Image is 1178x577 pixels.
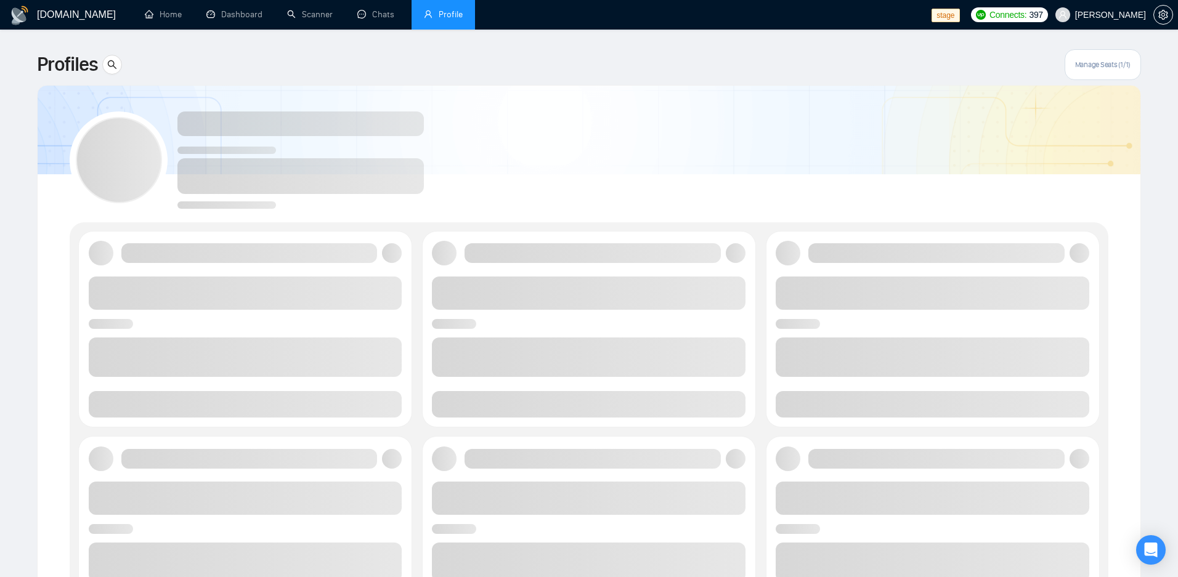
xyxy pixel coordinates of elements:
[37,50,97,79] span: Profiles
[424,10,433,18] span: user
[102,55,122,75] button: search
[976,10,986,20] img: upwork-logo.png
[1154,10,1172,20] span: setting
[1075,60,1131,70] span: Manage Seats (1/1)
[1029,8,1042,22] span: 397
[10,6,30,25] img: logo
[439,9,463,20] span: Profile
[932,9,959,22] span: stage
[1153,10,1173,20] a: setting
[989,8,1026,22] span: Connects:
[103,60,121,70] span: search
[287,9,333,20] a: searchScanner
[1136,535,1166,565] div: Open Intercom Messenger
[206,9,262,20] a: dashboardDashboard
[1153,5,1173,25] button: setting
[357,9,399,20] a: messageChats
[1058,10,1067,19] span: user
[145,9,182,20] a: homeHome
